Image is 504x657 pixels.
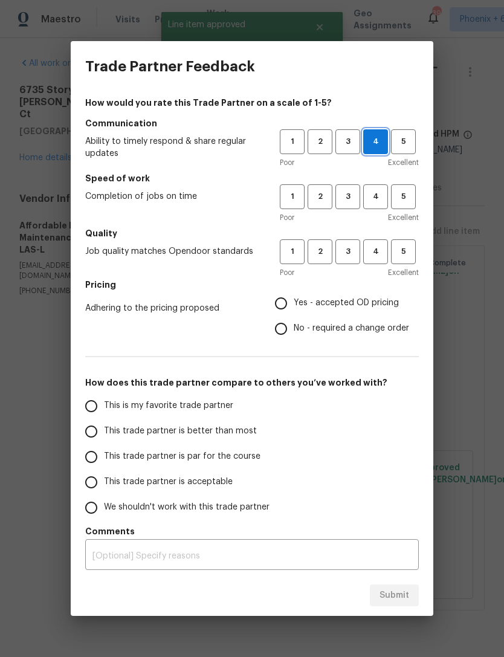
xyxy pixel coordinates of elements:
div: How does this trade partner compare to others you’ve worked with? [85,393,419,520]
span: Excellent [388,157,419,169]
span: Poor [280,267,294,279]
span: Adhering to the pricing proposed [85,302,256,314]
span: 3 [337,190,359,204]
button: 5 [391,129,416,154]
span: We shouldn't work with this trade partner [104,501,270,514]
h5: Speed of work [85,172,419,184]
span: 2 [309,190,331,204]
span: 5 [392,245,415,259]
span: Poor [280,212,294,224]
button: 2 [308,184,332,209]
button: 1 [280,184,305,209]
button: 3 [335,184,360,209]
span: 4 [364,245,387,259]
span: 4 [364,135,387,149]
h4: How would you rate this Trade Partner on a scale of 1-5? [85,97,419,109]
span: 5 [392,190,415,204]
span: Excellent [388,267,419,279]
h5: Comments [85,525,419,537]
span: This is my favorite trade partner [104,400,233,412]
span: 2 [309,135,331,149]
span: 3 [337,245,359,259]
span: This trade partner is par for the course [104,450,260,463]
button: 4 [363,129,388,154]
span: 4 [364,190,387,204]
h5: How does this trade partner compare to others you’ve worked with? [85,377,419,389]
button: 1 [280,239,305,264]
span: This trade partner is better than most [104,425,257,438]
span: 3 [337,135,359,149]
button: 3 [335,129,360,154]
button: 5 [391,239,416,264]
div: Pricing [275,291,419,341]
span: This trade partner is acceptable [104,476,233,488]
button: 2 [308,129,332,154]
span: Job quality matches Opendoor standards [85,245,260,257]
button: 5 [391,184,416,209]
h5: Communication [85,117,419,129]
span: 1 [281,135,303,149]
button: 4 [363,184,388,209]
span: Ability to timely respond & share regular updates [85,135,260,160]
span: No - required a change order [294,322,409,335]
span: 2 [309,245,331,259]
span: Poor [280,157,294,169]
span: Excellent [388,212,419,224]
button: 4 [363,239,388,264]
span: 1 [281,190,303,204]
h5: Pricing [85,279,419,291]
h3: Trade Partner Feedback [85,58,255,75]
button: 3 [335,239,360,264]
span: 1 [281,245,303,259]
span: Completion of jobs on time [85,190,260,202]
span: Yes - accepted OD pricing [294,297,399,309]
button: 2 [308,239,332,264]
button: 1 [280,129,305,154]
span: 5 [392,135,415,149]
h5: Quality [85,227,419,239]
